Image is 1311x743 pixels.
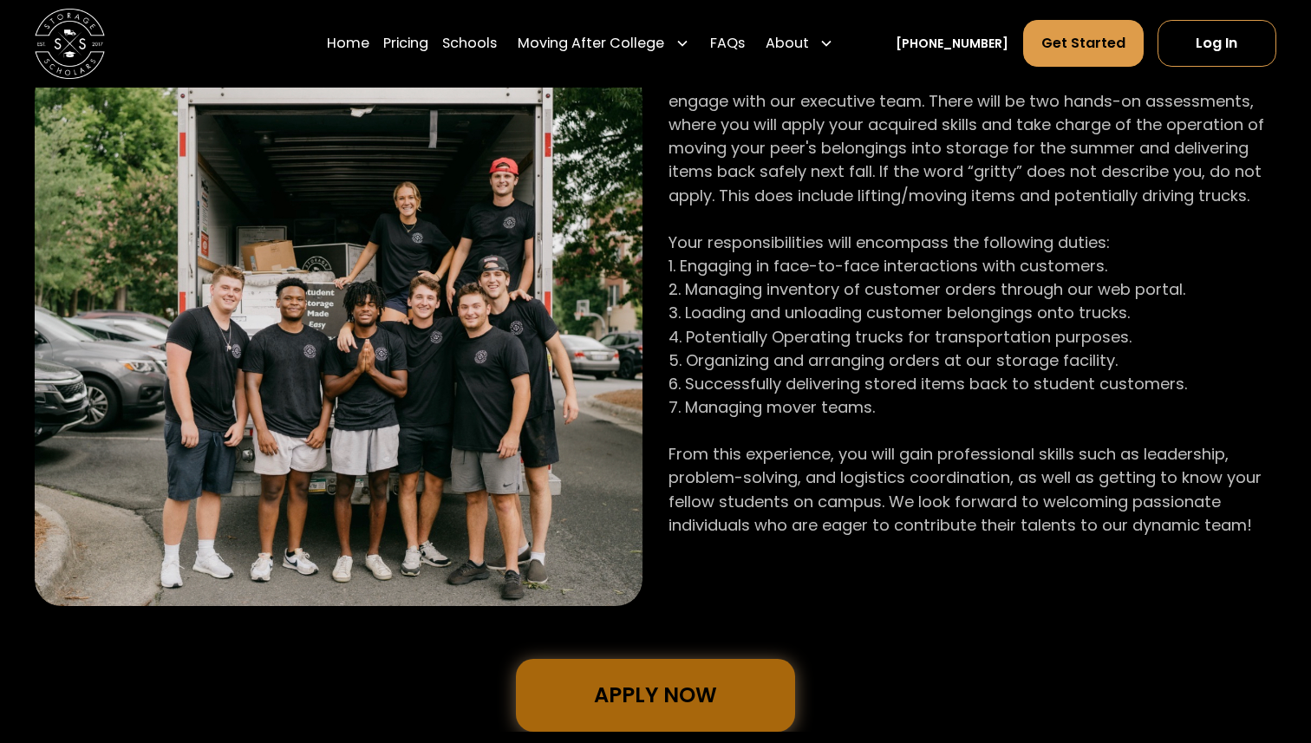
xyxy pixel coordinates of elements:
img: Storage Scholars main logo [35,9,105,79]
div: About [766,33,809,54]
div: Moving After College [518,33,664,54]
div: About [759,19,840,68]
a: Home [327,19,369,68]
a: Schools [442,19,497,68]
a: Log In [1158,20,1276,67]
div: Moving After College [511,19,695,68]
a: [PHONE_NUMBER] [896,35,1008,53]
a: Pricing [383,19,428,68]
p: You will receive comprehensive training, participate in team meetings, and engage with our execut... [669,66,1276,537]
a: Get Started [1023,20,1144,67]
a: Apply Now [516,659,795,733]
a: FAQs [710,19,745,68]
